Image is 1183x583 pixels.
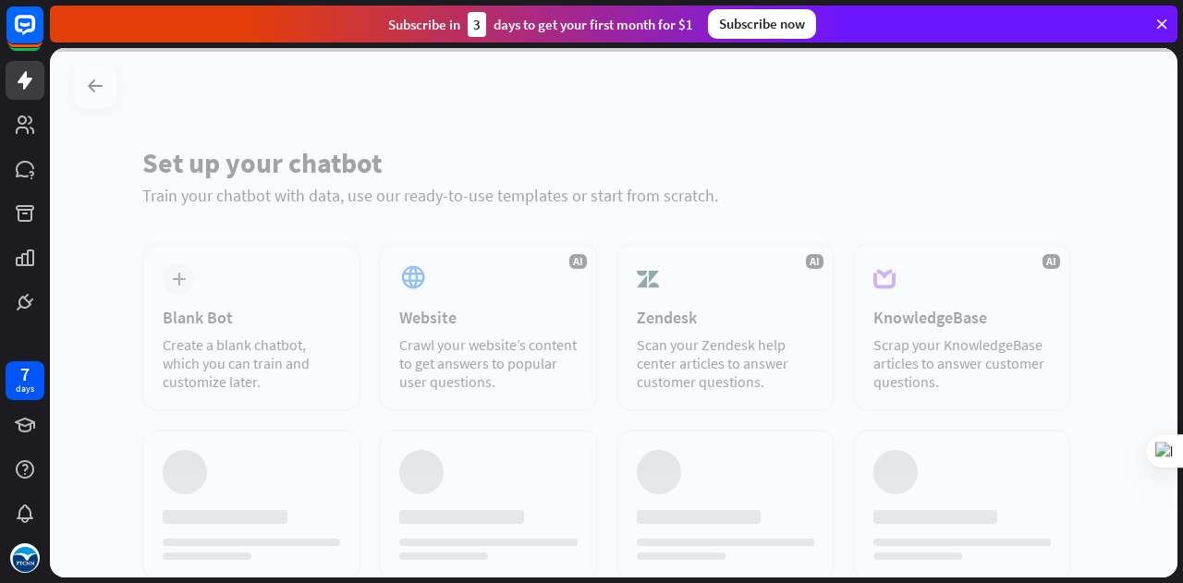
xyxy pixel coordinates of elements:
[16,383,34,395] div: days
[6,361,44,400] a: 7 days
[708,9,816,39] div: Subscribe now
[20,366,30,383] div: 7
[468,12,486,37] div: 3
[388,12,693,37] div: Subscribe in days to get your first month for $1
